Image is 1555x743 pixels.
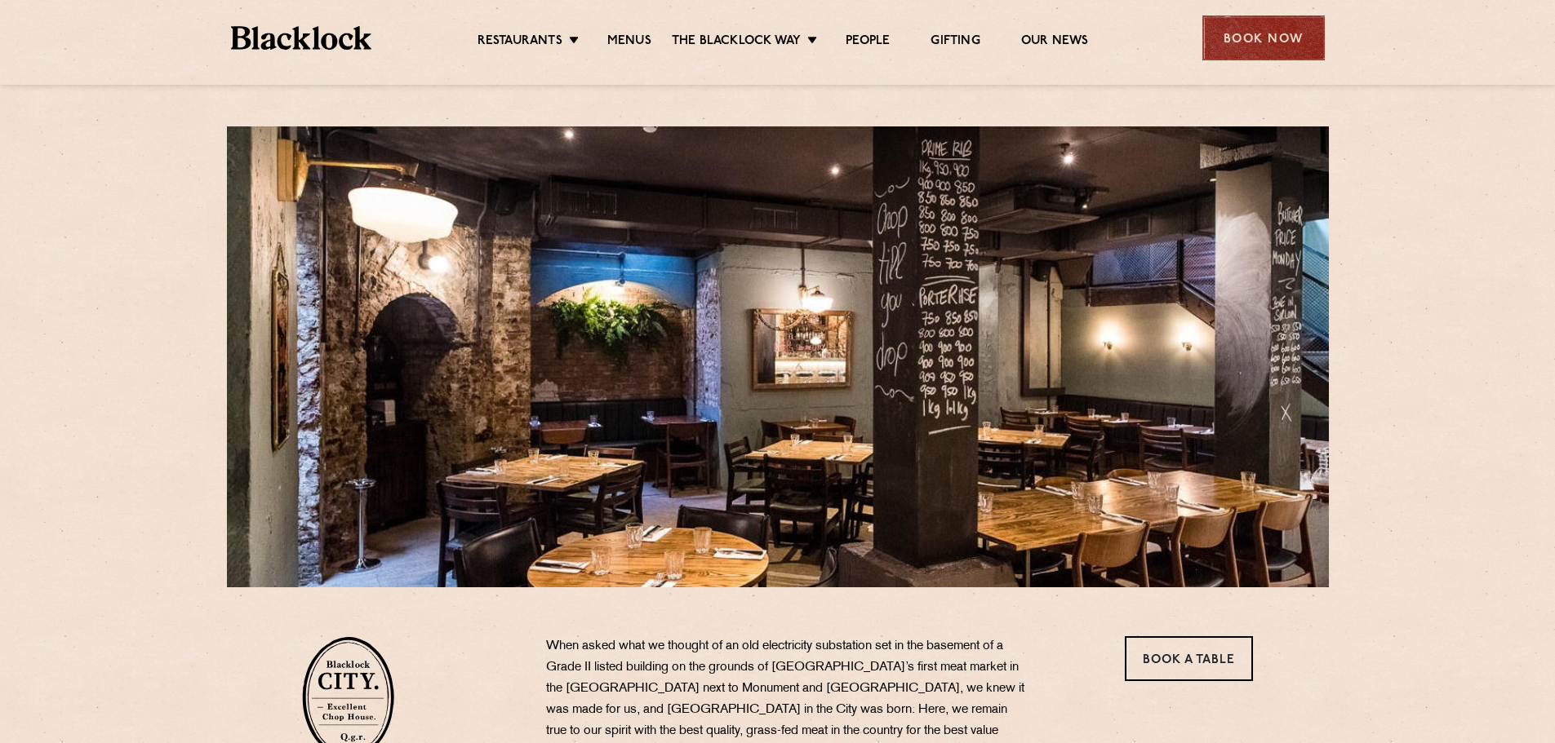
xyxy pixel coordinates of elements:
a: Restaurants [478,33,562,51]
a: Book a Table [1125,636,1253,681]
a: Menus [607,33,651,51]
a: People [846,33,890,51]
a: Our News [1021,33,1089,51]
div: Book Now [1202,15,1325,60]
a: Gifting [931,33,980,51]
img: BL_Textured_Logo-footer-cropped.svg [231,26,372,50]
a: The Blacklock Way [672,33,801,51]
